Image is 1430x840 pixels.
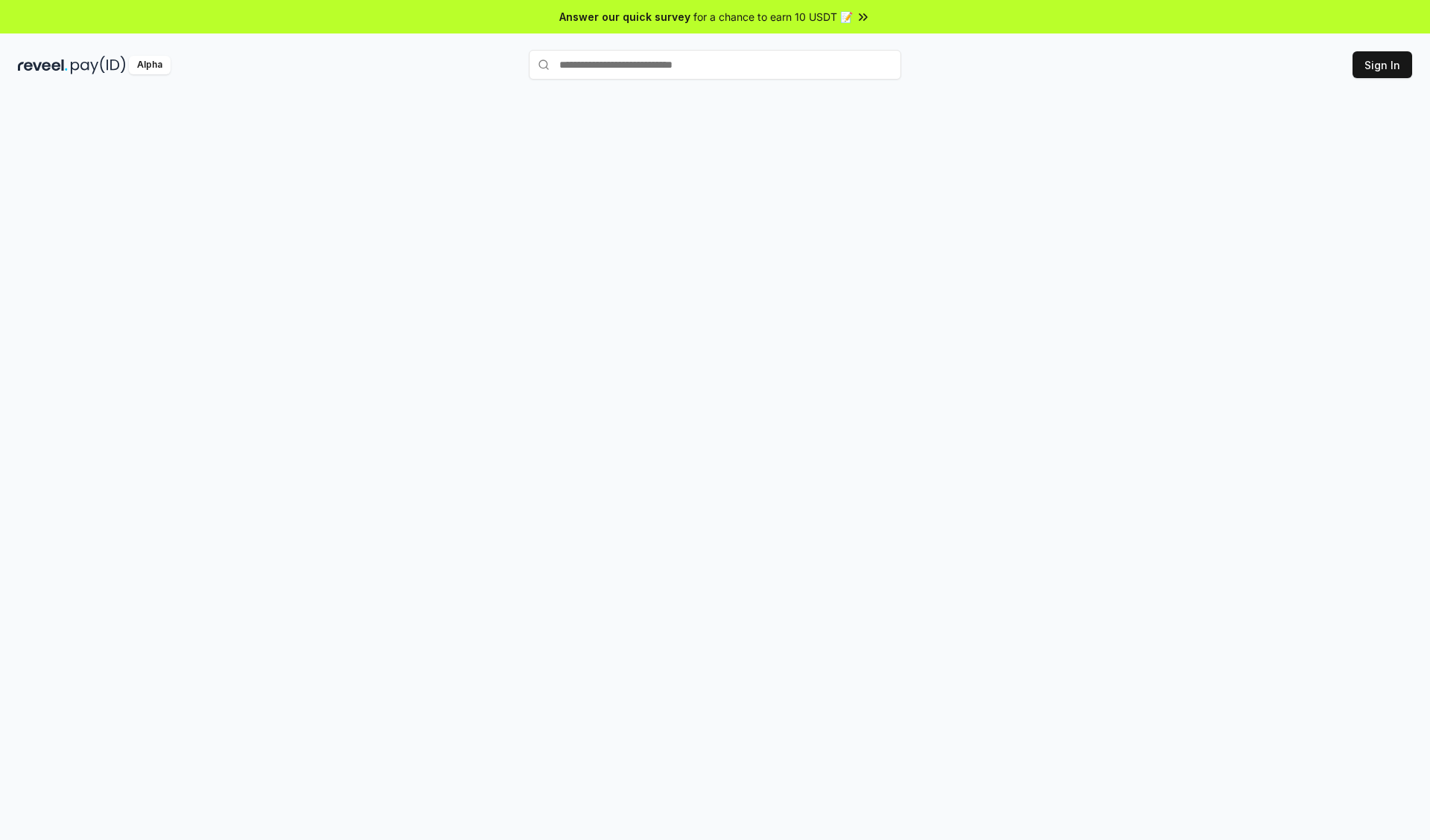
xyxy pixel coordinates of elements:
img: reveel_dark [18,56,68,74]
div: Alpha [129,56,171,74]
span: for a chance to earn 10 USDT 📝 [693,9,853,25]
img: pay_id [71,56,126,74]
button: Sign In [1353,51,1412,78]
span: Answer our quick survey [559,9,690,25]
